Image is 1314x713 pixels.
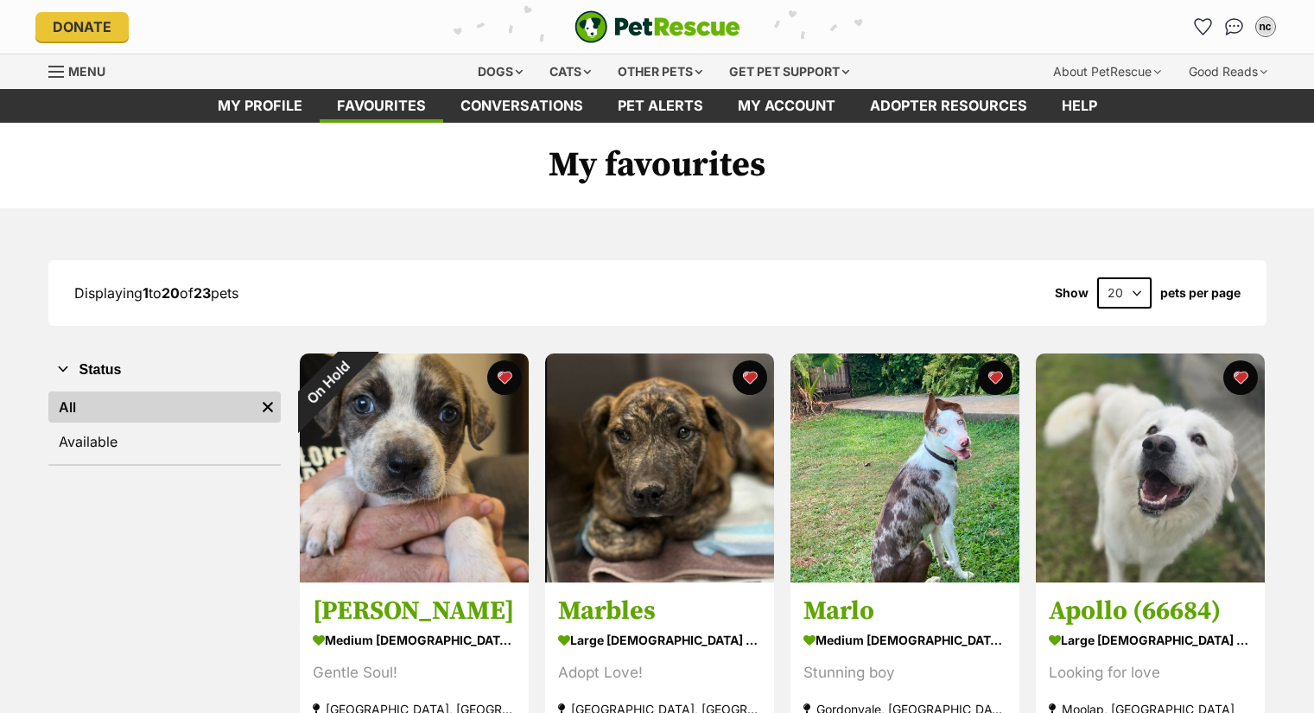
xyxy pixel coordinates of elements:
[313,595,516,628] h3: [PERSON_NAME]
[803,628,1006,653] div: medium [DEMOGRAPHIC_DATA] Dog
[48,54,117,86] a: Menu
[1252,13,1279,41] button: My account
[194,284,211,302] strong: 23
[74,284,238,302] span: Displaying to of pets
[300,353,529,582] img: Winston
[537,54,603,89] div: Cats
[978,360,1012,395] button: favourite
[1044,89,1114,123] a: Help
[277,331,379,433] div: On Hold
[1049,595,1252,628] h3: Apollo (66684)
[68,64,105,79] span: Menu
[1049,628,1252,653] div: large [DEMOGRAPHIC_DATA] Dog
[320,89,443,123] a: Favourites
[313,628,516,653] div: medium [DEMOGRAPHIC_DATA] Dog
[803,662,1006,685] div: Stunning boy
[853,89,1044,123] a: Adopter resources
[1160,286,1241,300] label: pets per page
[48,388,281,464] div: Status
[558,595,761,628] h3: Marbles
[200,89,320,123] a: My profile
[574,10,740,43] a: PetRescue
[255,392,281,423] a: Remove filter
[720,89,853,123] a: My account
[466,54,535,89] div: Dogs
[1221,13,1248,41] a: Conversations
[574,10,740,43] img: logo-e224e6f780fb5917bec1dbf3a21bbac754714ae5b6737aabdf751b685950b380.svg
[1055,286,1089,300] span: Show
[35,12,129,41] a: Donate
[48,359,281,381] button: Status
[1190,13,1279,41] ul: Account quick links
[487,360,522,395] button: favourite
[790,353,1019,582] img: Marlo
[48,426,281,457] a: Available
[558,662,761,685] div: Adopt Love!
[1190,13,1217,41] a: Favourites
[48,392,255,423] a: All
[1041,54,1173,89] div: About PetRescue
[143,284,149,302] strong: 1
[1257,18,1274,35] div: nc
[803,595,1006,628] h3: Marlo
[600,89,720,123] a: Pet alerts
[443,89,600,123] a: conversations
[717,54,861,89] div: Get pet support
[1177,54,1279,89] div: Good Reads
[606,54,714,89] div: Other pets
[1049,662,1252,685] div: Looking for love
[300,569,529,586] a: On Hold
[162,284,180,302] strong: 20
[733,360,767,395] button: favourite
[1036,353,1265,582] img: Apollo (66684)
[545,353,774,582] img: Marbles
[1225,18,1243,35] img: chat-41dd97257d64d25036548639549fe6c8038ab92f7586957e7f3b1b290dea8141.svg
[313,662,516,685] div: Gentle Soul!
[1223,360,1258,395] button: favourite
[558,628,761,653] div: large [DEMOGRAPHIC_DATA] Dog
